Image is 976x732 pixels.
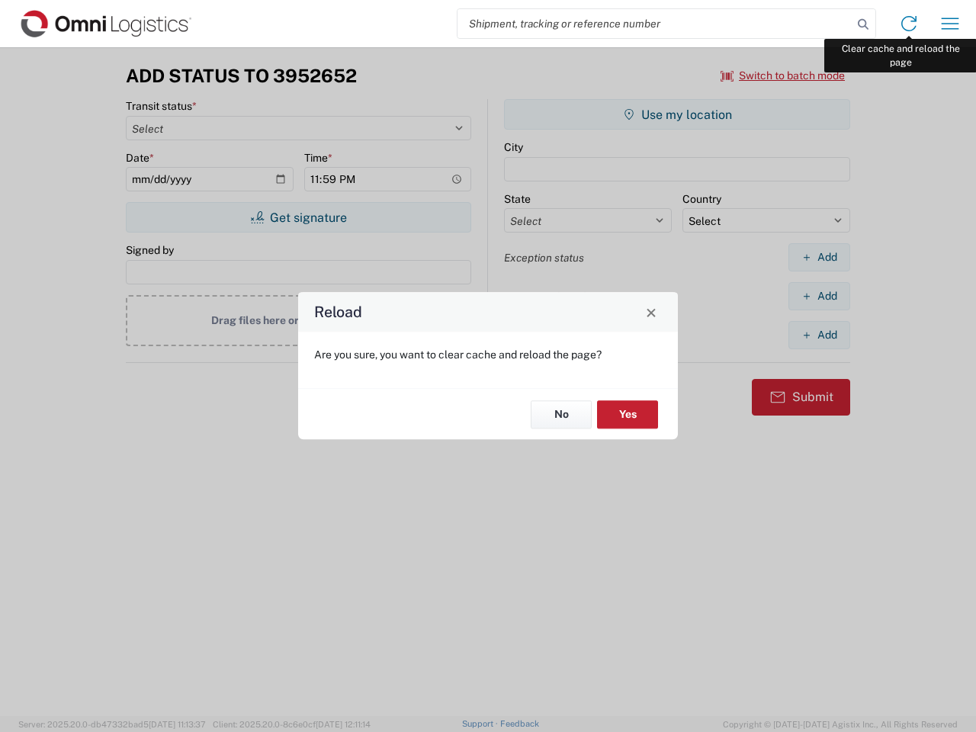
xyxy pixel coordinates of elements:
button: Close [640,301,662,323]
input: Shipment, tracking or reference number [457,9,852,38]
h4: Reload [314,301,362,323]
button: No [531,400,592,429]
p: Are you sure, you want to clear cache and reload the page? [314,348,662,361]
button: Yes [597,400,658,429]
